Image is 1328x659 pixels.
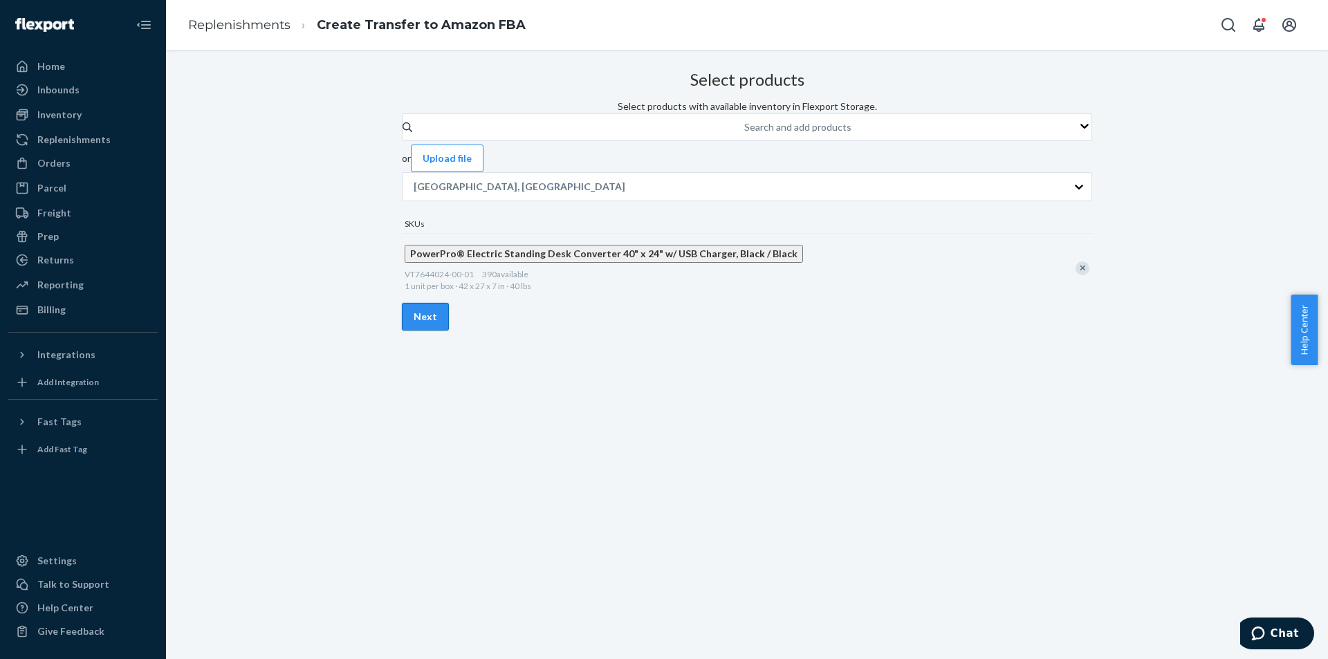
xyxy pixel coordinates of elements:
[37,83,80,97] div: Inbounds
[8,299,158,321] a: Billing
[405,269,474,279] span: VT7644024-00-01
[8,573,158,595] button: Talk to Support
[8,550,158,572] a: Settings
[8,152,158,174] a: Orders
[8,202,158,224] a: Freight
[37,376,99,388] div: Add Integration
[1215,11,1242,39] button: Open Search Box
[37,206,71,220] div: Freight
[8,411,158,433] button: Fast Tags
[411,145,483,172] button: Upload file
[37,601,93,615] div: Help Center
[37,230,59,243] div: Prep
[37,348,95,362] div: Integrations
[37,577,109,591] div: Talk to Support
[177,5,537,46] ol: breadcrumbs
[8,177,158,199] a: Parcel
[414,180,625,194] p: [GEOGRAPHIC_DATA], [GEOGRAPHIC_DATA]
[8,371,158,393] a: Add Integration
[8,620,158,642] button: Give Feedback
[1275,11,1303,39] button: Open account menu
[37,156,71,170] div: Orders
[1076,261,1089,275] div: Remove Item
[37,181,66,195] div: Parcel
[37,278,84,292] div: Reporting
[690,71,804,89] h3: Select products
[37,554,77,568] div: Settings
[8,274,158,296] a: Reporting
[37,415,82,429] div: Fast Tags
[130,11,158,39] button: Close Navigation
[37,133,111,147] div: Replenishments
[8,597,158,619] a: Help Center
[625,180,627,194] input: [GEOGRAPHIC_DATA], [GEOGRAPHIC_DATA]
[37,59,65,73] div: Home
[37,624,104,638] div: Give Feedback
[405,245,803,263] button: PowerPro® Electric Standing Desk Converter 40" x 24" w/ USB Charger, Black / Black
[15,18,74,32] img: Flexport logo
[1240,618,1314,652] iframe: Opens a widget where you can chat to one of our agents
[8,438,158,461] a: Add Fast Tag
[410,248,797,259] span: PowerPro® Electric Standing Desk Converter 40" x 24" w/ USB Charger, Black / Black
[317,17,526,33] a: Create Transfer to Amazon FBA
[8,55,158,77] a: Home
[8,129,158,151] a: Replenishments
[405,280,1055,292] div: 1 unit per box · 42 x 27 x 7 in · 40 lbs
[402,152,411,164] span: or
[8,225,158,248] a: Prep
[1245,11,1273,39] button: Open notifications
[744,120,851,134] div: Search and add products
[37,443,87,455] div: Add Fast Tag
[482,269,528,279] span: 390 available
[8,249,158,271] a: Returns
[8,104,158,126] a: Inventory
[37,303,66,317] div: Billing
[402,218,1058,232] div: SKUs
[8,79,158,101] a: Inbounds
[1291,295,1318,365] button: Help Center
[37,108,82,122] div: Inventory
[188,17,290,33] a: Replenishments
[37,253,74,267] div: Returns
[618,100,877,113] div: Select products with available inventory in Flexport Storage.
[402,303,449,331] button: Next
[8,344,158,366] button: Integrations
